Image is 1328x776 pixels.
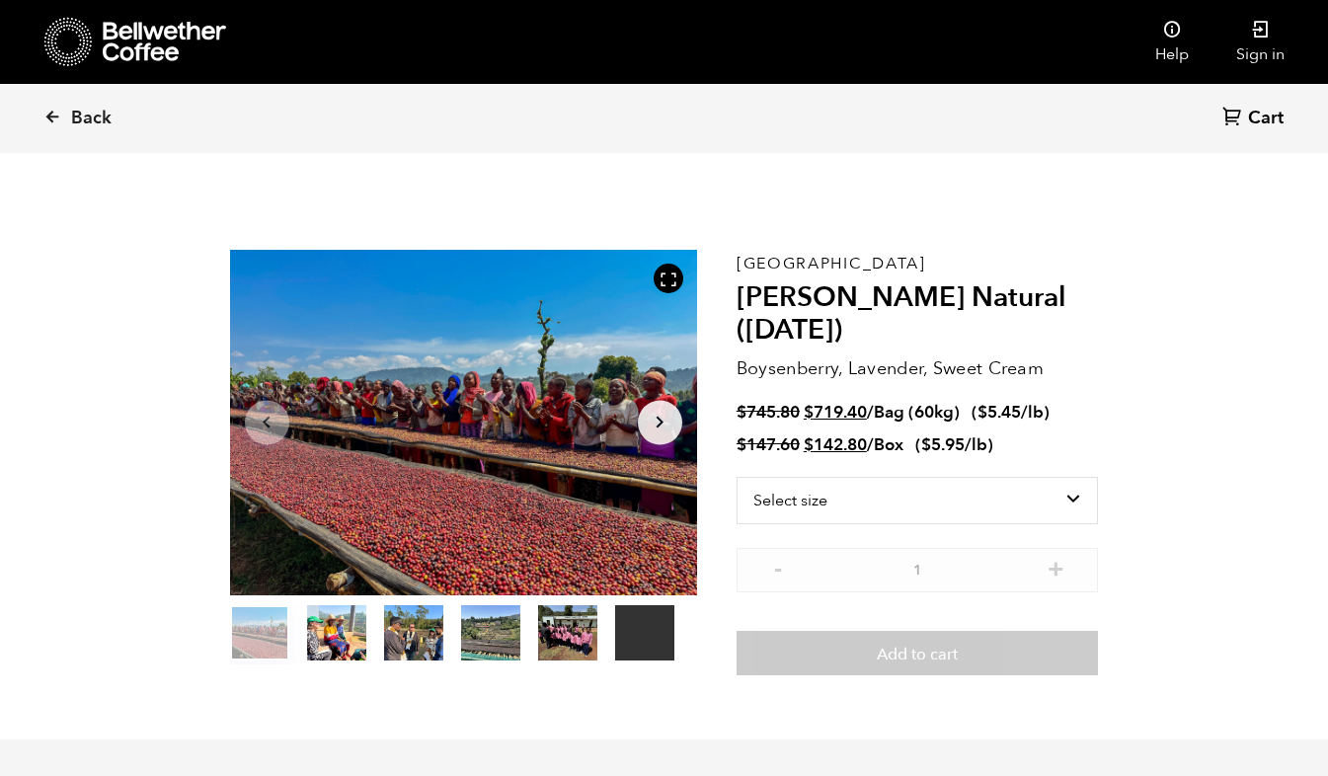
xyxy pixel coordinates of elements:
[1222,106,1289,132] a: Cart
[804,401,814,424] span: $
[965,433,987,456] span: /lb
[915,433,993,456] span: ( )
[71,107,112,130] span: Back
[874,401,960,424] span: Bag (60kg)
[737,401,800,424] bdi: 745.80
[737,355,1099,382] p: Boysenberry, Lavender, Sweet Cream
[921,433,965,456] bdi: 5.95
[737,281,1099,348] h2: [PERSON_NAME] Natural ([DATE])
[867,401,874,424] span: /
[804,433,867,456] bdi: 142.80
[737,433,746,456] span: $
[737,433,800,456] bdi: 147.60
[1044,558,1068,578] button: +
[804,401,867,424] bdi: 719.40
[921,433,931,456] span: $
[867,433,874,456] span: /
[977,401,987,424] span: $
[737,401,746,424] span: $
[1021,401,1044,424] span: /lb
[874,433,903,456] span: Box
[766,558,791,578] button: -
[615,605,674,660] video: Your browser does not support the video tag.
[972,401,1050,424] span: ( )
[737,631,1099,676] button: Add to cart
[804,433,814,456] span: $
[1248,107,1284,130] span: Cart
[977,401,1021,424] bdi: 5.45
